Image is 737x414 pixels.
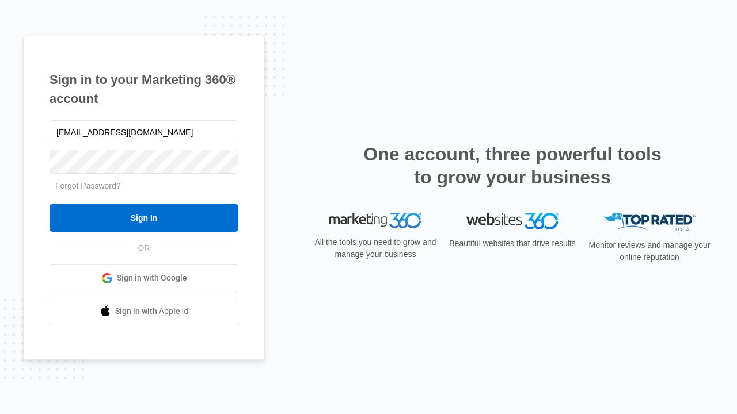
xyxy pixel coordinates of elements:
[50,204,238,232] input: Sign In
[50,120,238,144] input: Email
[448,237,577,250] p: Beautiful websites that drive results
[130,242,158,254] span: OR
[50,264,238,292] a: Sign in with Google
[55,181,121,190] a: Forgot Password?
[115,305,189,317] span: Sign in with Apple Id
[311,236,440,260] p: All the tools you need to grow and manage your business
[360,143,665,189] h2: One account, three powerful tools to grow your business
[117,272,187,284] span: Sign in with Google
[329,213,421,229] img: Marketing 360
[466,213,559,229] img: Websites 360
[50,70,238,108] h1: Sign in to your Marketing 360® account
[585,239,714,263] p: Monitor reviews and manage your online reputation
[603,213,696,232] img: Top Rated Local
[50,298,238,325] a: Sign in with Apple Id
